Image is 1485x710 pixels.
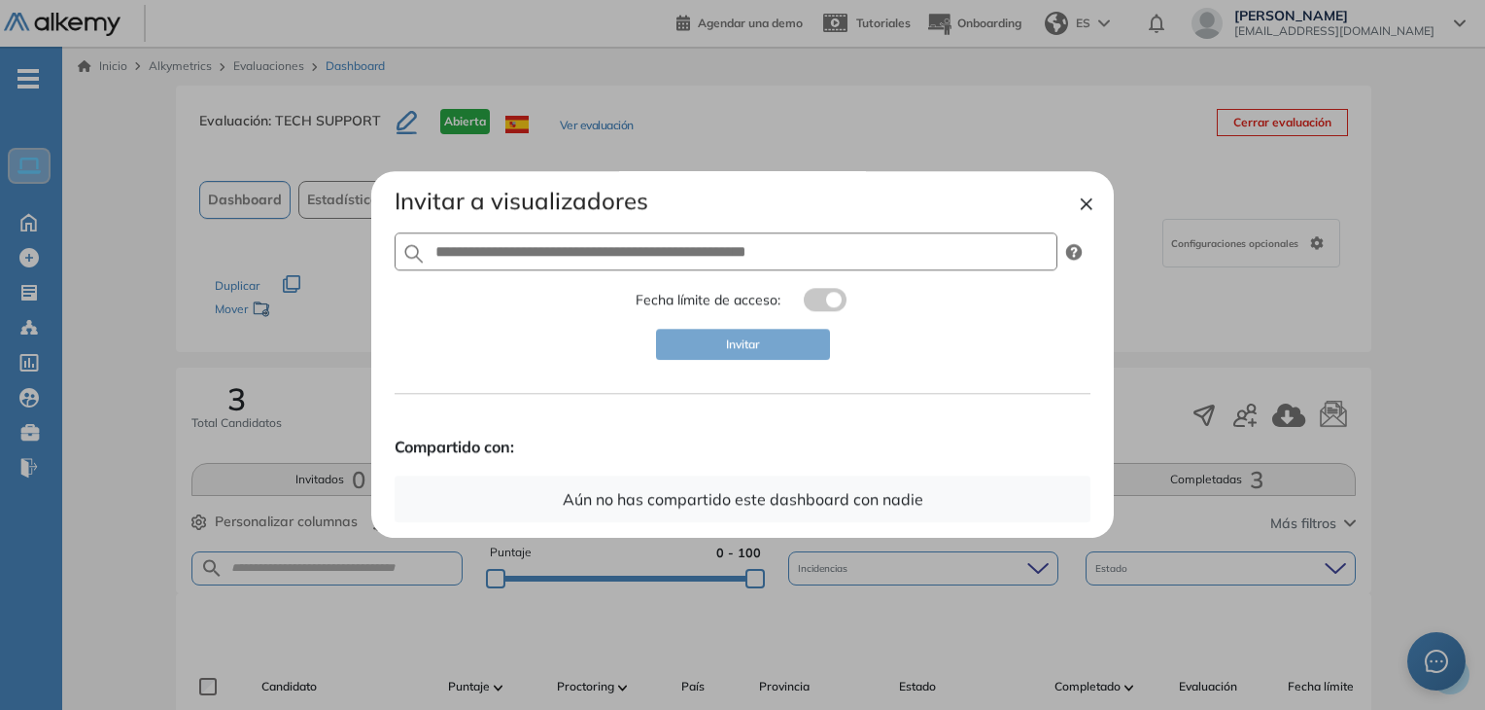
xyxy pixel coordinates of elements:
button: Invitar [656,330,830,361]
button: × [1079,191,1094,214]
p: Aún no has compartido este dashboard con nadie [563,488,923,512]
h4: Invitar a visualizadores [395,187,1090,215]
strong: Compartido con: [395,436,1090,459]
span: Fecha límite de acceso: [636,290,780,310]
